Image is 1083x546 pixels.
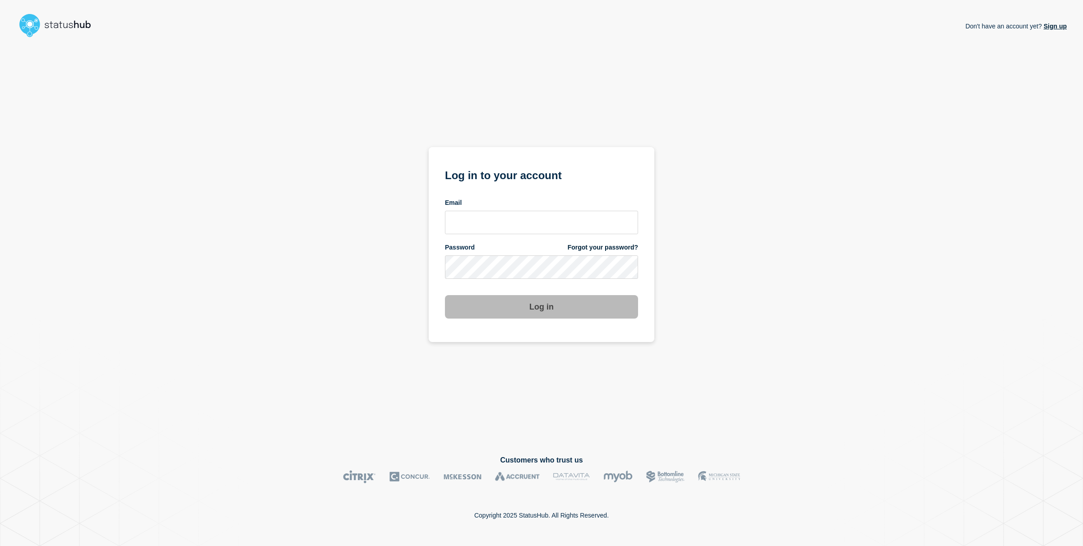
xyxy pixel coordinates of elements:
[445,295,638,319] button: Log in
[603,470,633,483] img: myob logo
[568,243,638,252] a: Forgot your password?
[965,15,1067,37] p: Don't have an account yet?
[553,470,590,483] img: DataVita logo
[16,456,1067,464] h2: Customers who trust us
[445,243,475,252] span: Password
[16,11,102,40] img: StatusHub logo
[474,512,609,519] p: Copyright 2025 StatusHub. All Rights Reserved.
[445,211,638,234] input: email input
[444,470,481,483] img: McKesson logo
[445,199,462,207] span: Email
[646,470,685,483] img: Bottomline logo
[698,470,740,483] img: MSU logo
[445,166,638,183] h1: Log in to your account
[495,470,540,483] img: Accruent logo
[343,470,376,483] img: Citrix logo
[445,255,638,279] input: password input
[1042,23,1067,30] a: Sign up
[389,470,430,483] img: Concur logo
